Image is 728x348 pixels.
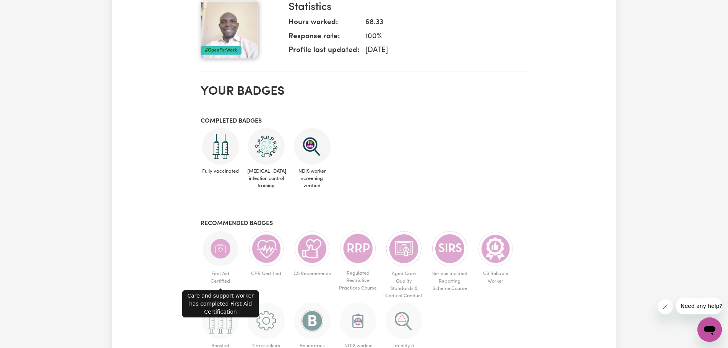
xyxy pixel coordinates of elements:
img: Care worker is most reliable worker [477,230,514,267]
span: Serious Incident Reporting Scheme Course [430,267,470,295]
dd: 68.33 [359,17,522,28]
span: [MEDICAL_DATA] infection control training [246,165,286,193]
img: CS Academy: Careseekers Onboarding course completed [248,303,285,339]
img: Care and support worker has completed First Aid Certification [202,230,239,267]
img: NDIS Worker Screening Verified [294,128,331,165]
img: Care and support worker has completed CPR Certification [248,230,285,267]
dd: [DATE] [359,45,522,56]
span: CS Reliable Worker [476,267,516,288]
img: Care worker is recommended by Careseekers [294,230,331,267]
h3: Completed badges [201,118,528,125]
img: Care and support worker has received 2 doses of COVID-19 vaccine [202,128,239,165]
iframe: Message from company [676,298,722,314]
span: CS Recommends [292,267,332,280]
h3: Recommended badges [201,220,528,227]
iframe: Button to launch messaging window [697,317,722,342]
span: CPR Certified [246,267,286,280]
span: Fully vaccinated [201,165,240,178]
img: CS Academy: Introduction to NDIS Worker Training course completed [340,303,376,339]
span: Aged Care Quality Standards & Code of Conduct [384,267,424,303]
dt: Profile last updated: [289,45,359,59]
img: CS Academy: Regulated Restrictive Practices course completed [340,230,376,267]
iframe: Close message [658,299,673,314]
img: Your profile picture [201,1,258,58]
span: NDIS worker screening verified [292,165,332,193]
span: First Aid Certified [201,267,240,288]
h2: Your badges [201,84,528,99]
img: CS Academy: Serious Incident Reporting Scheme course completed [431,230,468,267]
dt: Hours worked: [289,17,359,31]
h3: Statistics [289,1,522,14]
img: CS Academy: COVID-19 Infection Control Training course completed [248,128,285,165]
img: CS Academy: Aged Care Quality Standards & Code of Conduct course completed [386,230,422,267]
span: Regulated Restrictive Practices Course [338,267,378,295]
div: #OpenForWork [201,46,242,55]
img: CS Academy: Boundaries in care and support work course completed [294,303,331,339]
img: Care and support worker has received booster dose of COVID-19 vaccination [202,303,239,339]
img: CS Academy: Identify & Respond to Abuse & Neglect in Aged & Disability course completed [386,303,422,339]
div: Care and support worker has completed First Aid Certification [182,290,259,317]
dt: Response rate: [289,31,359,45]
span: Need any help? [5,5,46,11]
dd: 100 % [359,31,522,42]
